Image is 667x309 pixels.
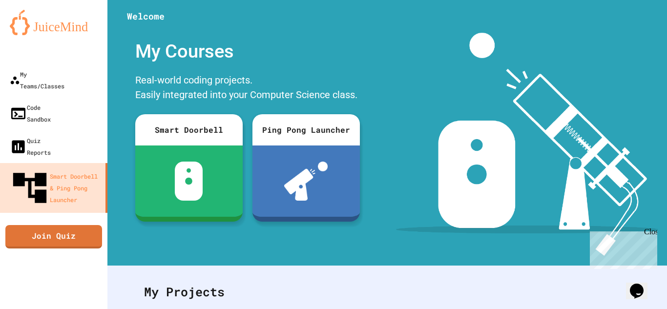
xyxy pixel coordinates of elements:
div: Real-world coding projects. Easily integrated into your Computer Science class. [130,70,365,107]
div: Chat with us now!Close [4,4,67,62]
img: ppl-with-ball.png [284,162,328,201]
div: Ping Pong Launcher [252,114,360,145]
iframe: chat widget [626,270,657,299]
img: sdb-white.svg [175,162,203,201]
div: Quiz Reports [10,135,51,158]
img: logo-orange.svg [10,10,98,35]
div: My Teams/Classes [10,68,64,92]
a: Join Quiz [5,225,102,248]
div: Smart Doorbell [135,114,243,145]
div: Code Sandbox [10,102,51,125]
div: Smart Doorbell & Ping Pong Launcher [10,168,102,208]
iframe: chat widget [586,227,657,269]
div: My Courses [130,33,365,70]
img: banner-image-my-projects.png [396,33,658,256]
